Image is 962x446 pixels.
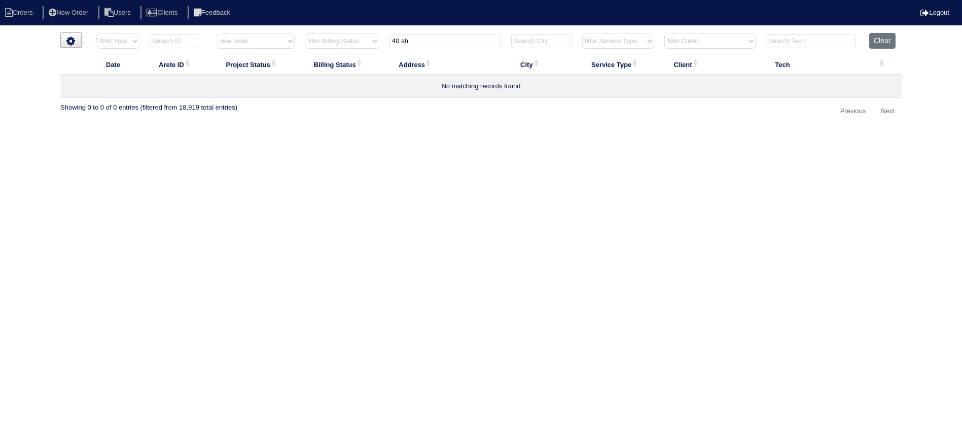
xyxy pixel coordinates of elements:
th: Tech [761,54,864,75]
input: Search Address [389,34,501,48]
button: Clear [869,33,895,49]
li: Users [98,6,139,20]
td: No matching records found [60,75,902,98]
a: Clients [140,9,186,16]
a: Previous [833,103,873,120]
div: Showing 0 to 0 of 0 entries (filtered from 18,919 total entries) [60,98,237,112]
input: Search City [511,34,572,48]
th: City: activate to sort column ascending [506,54,577,75]
input: Search ID [150,34,199,48]
input: Search Tech [766,34,856,48]
th: : activate to sort column ascending [864,54,902,75]
th: Date [92,54,145,75]
th: Arete ID: activate to sort column ascending [145,54,211,75]
a: Logout [920,9,949,16]
th: Project Status: activate to sort column ascending [211,54,299,75]
a: Next [874,103,902,120]
li: Feedback [188,6,238,20]
a: New Order [43,9,96,16]
th: Billing Status: activate to sort column ascending [300,54,384,75]
th: Address: activate to sort column ascending [384,54,506,75]
th: Client: activate to sort column ascending [659,54,761,75]
a: Users [98,9,139,16]
li: New Order [43,6,96,20]
li: Clients [140,6,186,20]
th: Service Type: activate to sort column ascending [577,54,659,75]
